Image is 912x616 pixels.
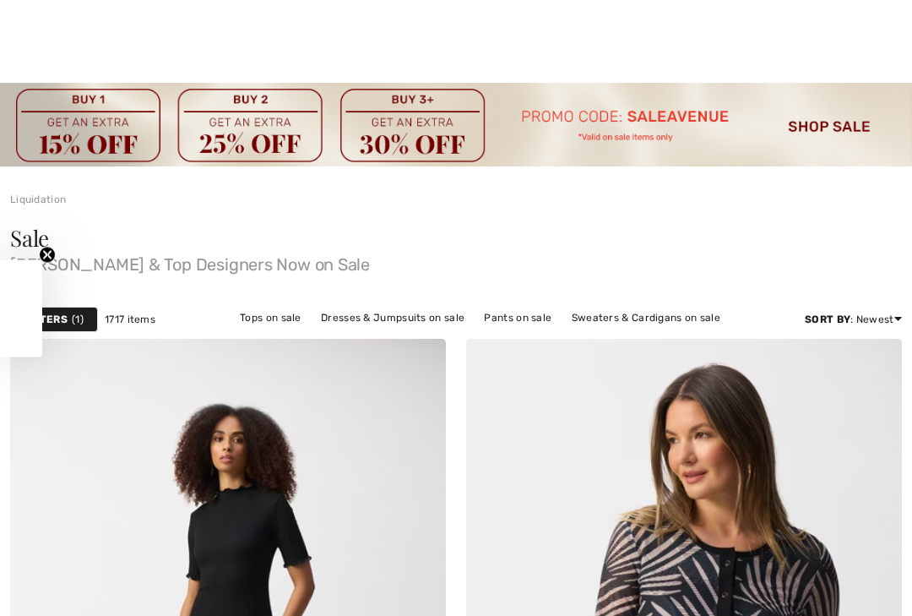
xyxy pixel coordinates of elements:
strong: Sort By [805,313,850,325]
a: Outerwear on sale [543,329,652,351]
a: Jackets & Blazers on sale [308,329,454,351]
a: Sweaters & Cardigans on sale [563,307,729,329]
a: Pants on sale [475,307,560,329]
strong: Filters [24,312,68,327]
button: Close teaser [39,246,56,263]
a: Tops on sale [231,307,310,329]
span: 1717 items [105,312,155,327]
a: Dresses & Jumpsuits on sale [312,307,473,329]
span: 1 [72,312,84,327]
span: [PERSON_NAME] & Top Designers Now on Sale [10,249,902,273]
a: Skirts on sale [457,329,540,351]
div: : Newest [805,312,902,327]
a: Liquidation [10,194,66,205]
span: Sale [10,223,49,253]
